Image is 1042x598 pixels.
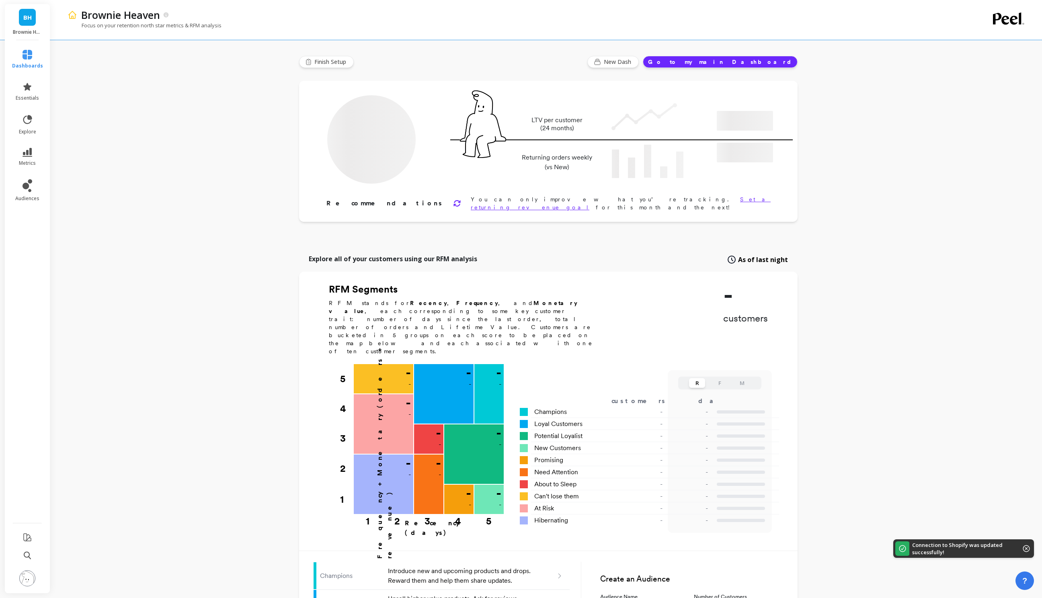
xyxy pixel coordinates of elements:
[314,58,349,66] span: Finish Setup
[340,364,353,394] div: 5
[689,378,705,388] button: R
[456,300,498,306] b: Frequency
[408,470,411,479] p: -
[534,516,568,525] span: Hibernating
[320,571,383,581] p: Champions
[340,394,353,424] div: 4
[19,570,35,586] img: profile picture
[673,443,708,453] p: -
[466,487,471,500] p: -
[1022,575,1027,586] span: ?
[68,22,222,29] p: Focus on your retention north star metrics & RFM analysis
[81,8,160,22] p: Brownie Heaven
[340,484,353,515] div: 1
[723,312,768,325] p: customers
[340,424,353,453] div: 3
[519,116,595,132] p: LTV per customer (24 months)
[615,467,673,477] div: -
[439,440,441,449] p: -
[534,492,579,501] span: Can't lose them
[712,378,728,388] button: F
[734,378,750,388] button: M
[16,95,39,101] span: essentials
[673,467,708,477] p: -
[469,379,471,389] p: -
[534,467,578,477] span: Need Attention
[439,470,441,479] p: -
[460,90,506,158] img: pal seatted on line
[611,396,677,406] div: customers
[534,455,563,465] span: Promising
[673,516,708,525] p: -
[388,566,532,586] p: Introduce new and upcoming products and drops. Reward them and help them share updates.
[329,283,602,296] h2: RFM Segments
[469,500,471,510] p: -
[405,518,504,538] p: Recency (days)
[382,515,412,523] div: 2
[466,367,471,379] p: -
[13,29,42,35] p: Brownie Heaven
[673,479,708,489] p: -
[474,515,504,523] div: 5
[673,455,708,465] p: -
[443,515,474,523] div: 4
[68,10,77,20] img: header icon
[499,379,501,389] p: -
[643,56,798,68] button: Go to my main Dashboard
[412,515,443,523] div: 3
[406,457,411,470] p: -
[406,397,411,410] p: -
[615,419,673,429] div: -
[604,58,634,66] span: New Dash
[410,300,447,306] b: Recency
[15,195,39,202] span: audiences
[326,199,443,208] p: Recommendations
[673,492,708,501] p: -
[673,407,708,417] p: -
[534,479,576,489] span: About to Sleep
[329,299,602,355] p: RFM stands for , , and , each corresponding to some key customer trait: number of days since the ...
[1015,571,1034,590] button: ?
[673,431,708,441] p: -
[673,419,708,429] p: -
[351,515,384,523] div: 1
[19,129,36,135] span: explore
[496,427,501,440] p: -
[406,367,411,379] p: -
[615,407,673,417] div: -
[615,431,673,441] div: -
[534,431,583,441] span: Potential Loyalist
[615,455,673,465] div: -
[912,541,1011,556] p: Connection to Shopify was updated successfully!
[496,487,501,500] p: -
[615,443,673,453] div: -
[436,427,441,440] p: -
[309,254,477,264] p: Explore all of your customers using our RFM analysis
[299,56,354,68] button: Finish Setup
[534,419,583,429] span: Loyal Customers
[673,504,708,513] p: -
[408,379,411,389] p: -
[471,195,772,211] p: You can only improve what you’re tracking. for this month and the next!
[698,396,731,406] div: days
[340,454,353,483] div: 2
[375,321,394,559] p: Frequency + Monetary (orders + revenue)
[19,160,36,166] span: metrics
[534,407,567,417] span: Champions
[408,410,411,419] p: -
[587,56,639,68] button: New Dash
[738,255,788,264] span: As of last night
[534,504,554,513] span: At Risk
[615,492,673,501] div: -
[615,504,673,513] div: -
[496,367,501,379] p: -
[499,440,501,449] p: -
[436,457,441,470] p: -
[615,516,673,525] div: -
[723,283,768,307] p: -
[615,479,673,489] div: -
[499,500,501,510] p: -
[23,13,32,22] span: BH
[534,443,581,453] span: New Customers
[600,573,783,585] h3: Create an Audience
